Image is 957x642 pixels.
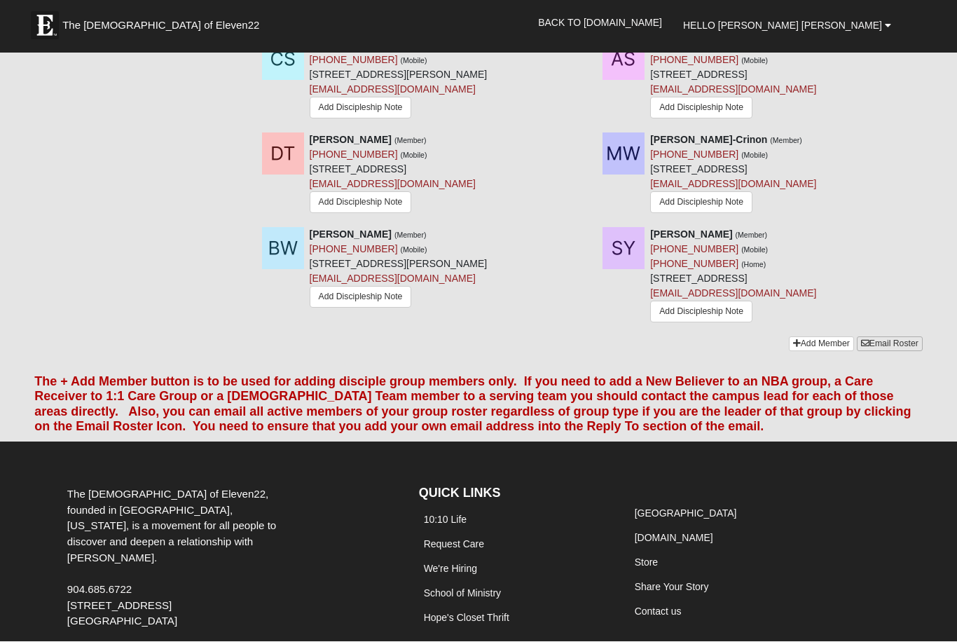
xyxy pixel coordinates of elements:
a: [PHONE_NUMBER] [310,244,398,255]
a: [PHONE_NUMBER] [650,259,738,270]
strong: [PERSON_NAME] [310,229,392,240]
a: Share Your Story [635,582,709,593]
font: The + Add Member button is to be used for adding disciple group members only. If you need to add ... [34,375,911,435]
a: Add Discipleship Note [650,192,752,214]
a: [EMAIL_ADDRESS][DOMAIN_NAME] [310,84,476,95]
a: [PHONE_NUMBER] [650,244,738,255]
div: The [DEMOGRAPHIC_DATA] of Eleven22, founded in [GEOGRAPHIC_DATA], [US_STATE], is a movement for a... [57,487,291,630]
a: We're Hiring [424,564,477,575]
a: [PHONE_NUMBER] [310,55,398,66]
a: Add Discipleship Note [310,192,412,214]
a: [PHONE_NUMBER] [650,149,738,160]
a: Add Discipleship Note [310,287,412,308]
a: The [DEMOGRAPHIC_DATA] of Eleven22 [24,5,304,40]
a: Hello [PERSON_NAME] [PERSON_NAME] [673,8,902,43]
div: [STREET_ADDRESS][PERSON_NAME] [310,39,488,123]
a: Back to [DOMAIN_NAME] [528,6,673,41]
a: Request Care [424,539,484,550]
div: [STREET_ADDRESS] [310,133,476,217]
small: (Member) [394,137,427,145]
small: (Mobile) [401,246,427,254]
span: [GEOGRAPHIC_DATA] [67,615,177,627]
a: [EMAIL_ADDRESS][DOMAIN_NAME] [310,273,476,285]
h4: QUICK LINKS [419,486,609,502]
span: Hello [PERSON_NAME] [PERSON_NAME] [683,20,882,32]
a: 904.685.6722 [67,584,132,596]
div: [STREET_ADDRESS] [650,39,816,123]
a: [EMAIL_ADDRESS][DOMAIN_NAME] [650,288,816,299]
div: [STREET_ADDRESS][PERSON_NAME] [310,228,488,312]
small: (Mobile) [401,151,427,160]
a: [GEOGRAPHIC_DATA] [635,508,737,519]
a: Add Discipleship Note [650,301,752,323]
small: (Home) [741,261,766,269]
a: [DOMAIN_NAME] [635,533,713,544]
a: 10:10 Life [424,514,467,526]
small: (Mobile) [401,57,427,65]
a: Contact us [635,606,682,617]
a: [EMAIL_ADDRESS][DOMAIN_NAME] [650,84,816,95]
a: Add Discipleship Note [310,97,412,119]
a: Store [635,557,658,568]
a: Email Roster [857,337,923,352]
img: Eleven22 logo [31,12,59,40]
small: (Member) [394,231,427,240]
div: [STREET_ADDRESS] [650,133,816,217]
strong: [PERSON_NAME] [650,229,732,240]
a: [PHONE_NUMBER] [650,55,738,66]
a: Hope's Closet Thrift [424,613,509,624]
small: (Member) [770,137,802,145]
small: (Mobile) [741,151,768,160]
a: [EMAIL_ADDRESS][DOMAIN_NAME] [310,179,476,190]
small: (Mobile) [741,246,768,254]
span: The [DEMOGRAPHIC_DATA] of Eleven22 [62,19,259,33]
strong: [PERSON_NAME]-Crinon [650,135,767,146]
a: School of Ministry [424,588,501,599]
small: (Mobile) [741,57,768,65]
a: [EMAIL_ADDRESS][DOMAIN_NAME] [650,179,816,190]
a: [PHONE_NUMBER] [310,149,398,160]
strong: [PERSON_NAME] [310,135,392,146]
small: (Member) [736,231,768,240]
a: Add Discipleship Note [650,97,752,119]
div: [STREET_ADDRESS] [650,228,816,327]
a: Add Member [789,337,854,352]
